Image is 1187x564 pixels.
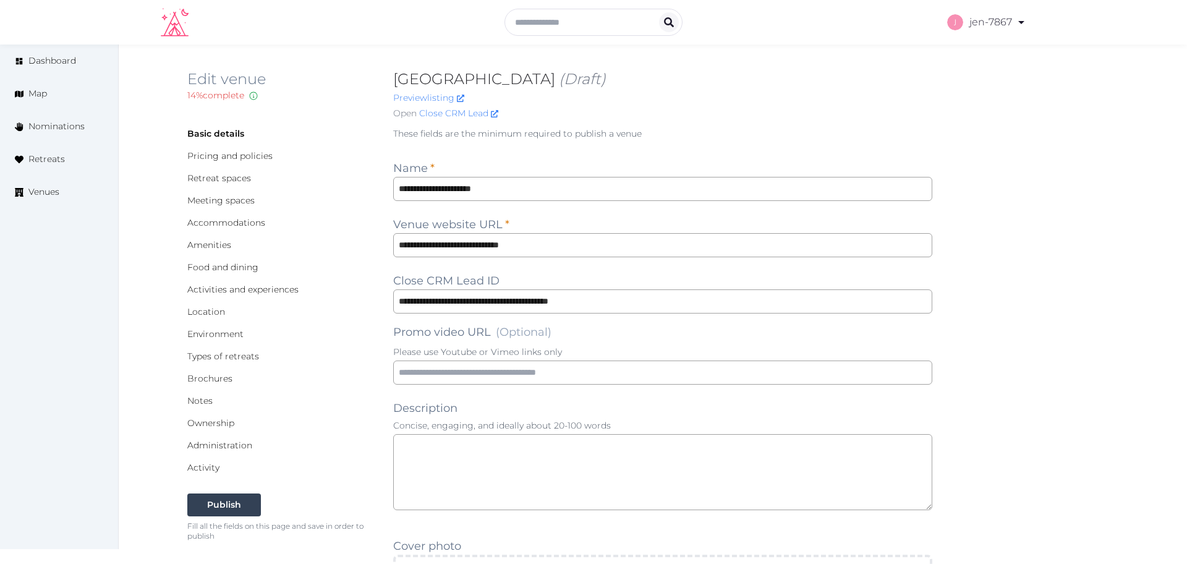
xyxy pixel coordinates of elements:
a: jen-7867 [947,5,1026,40]
a: Environment [187,328,244,340]
label: Venue website URL [393,216,509,233]
p: Concise, engaging, and ideally about 20-100 words [393,419,932,432]
p: These fields are the minimum required to publish a venue [393,127,932,140]
a: Pricing and policies [187,150,273,161]
a: Basic details [187,128,244,139]
div: Publish [207,498,241,511]
span: Retreats [28,153,65,166]
span: Dashboard [28,54,76,67]
a: Previewlisting [393,92,464,103]
span: (Optional) [496,325,551,339]
label: Description [393,399,457,417]
span: Venues [28,186,59,199]
span: Map [28,87,47,100]
button: Publish [187,493,261,516]
a: Retreat spaces [187,173,251,184]
label: Close CRM Lead ID [393,272,500,289]
label: Name [393,160,435,177]
a: Location [187,306,225,317]
a: Activity [187,462,219,473]
p: Fill all the fields on this page and save in order to publish [187,521,373,541]
a: Amenities [187,239,231,250]
h2: [GEOGRAPHIC_DATA] [393,69,932,89]
a: Ownership [187,417,234,429]
a: Types of retreats [187,351,259,362]
span: 14 % complete [187,90,244,101]
label: Cover photo [393,537,461,555]
span: Nominations [28,120,85,133]
a: Close CRM Lead [419,107,498,120]
h2: Edit venue [187,69,373,89]
a: Food and dining [187,262,258,273]
a: Brochures [187,373,232,384]
a: Accommodations [187,217,265,228]
a: Notes [187,395,213,406]
label: Promo video URL [393,323,551,341]
a: Meeting spaces [187,195,255,206]
p: Please use Youtube or Vimeo links only [393,346,932,358]
span: (Draft) [559,70,606,88]
span: Open [393,107,417,120]
a: Activities and experiences [187,284,299,295]
a: Administration [187,440,252,451]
